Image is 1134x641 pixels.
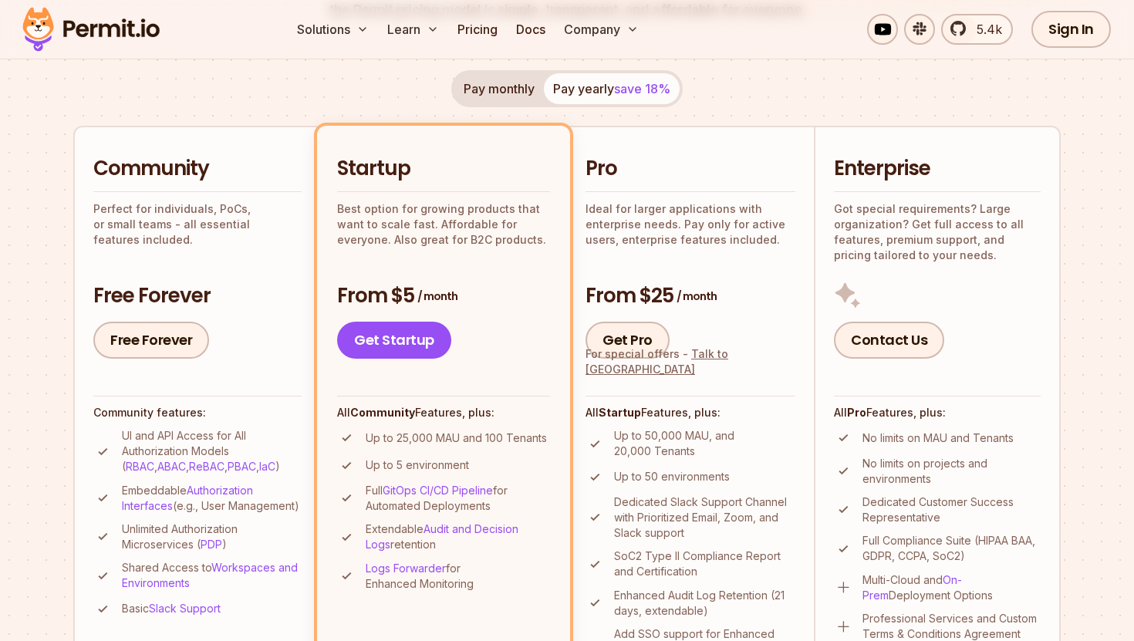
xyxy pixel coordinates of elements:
[122,428,302,474] p: UI and API Access for All Authorization Models ( , , , , )
[383,484,493,497] a: GitOps CI/CD Pipeline
[122,601,221,616] p: Basic
[586,282,795,310] h3: From $25
[862,573,962,602] a: On-Prem
[614,548,795,579] p: SoC2 Type II Compliance Report and Certification
[614,469,730,484] p: Up to 50 environments
[967,20,1002,39] span: 5.4k
[93,155,302,183] h2: Community
[366,562,446,575] a: Logs Forwarder
[677,288,717,304] span: / month
[126,460,154,473] a: RBAC
[941,14,1013,45] a: 5.4k
[350,406,415,419] strong: Community
[862,572,1041,603] p: Multi-Cloud and Deployment Options
[337,155,550,183] h2: Startup
[1031,11,1111,48] a: Sign In
[337,405,550,420] h4: All Features, plus:
[586,405,795,420] h4: All Features, plus:
[93,282,302,310] h3: Free Forever
[93,405,302,420] h4: Community features:
[201,538,222,551] a: PDP
[122,483,302,514] p: Embeddable (e.g., User Management)
[122,484,253,512] a: Authorization Interfaces
[586,155,795,183] h2: Pro
[93,201,302,248] p: Perfect for individuals, PoCs, or small teams - all essential features included.
[847,406,866,419] strong: Pro
[337,322,451,359] a: Get Startup
[366,521,550,552] p: Extendable retention
[614,588,795,619] p: Enhanced Audit Log Retention (21 days, extendable)
[337,282,550,310] h3: From $5
[366,430,547,446] p: Up to 25,000 MAU and 100 Tenants
[834,201,1041,263] p: Got special requirements? Large organization? Get full access to all features, premium support, a...
[834,405,1041,420] h4: All Features, plus:
[366,561,550,592] p: for Enhanced Monitoring
[93,322,209,359] a: Free Forever
[366,522,518,551] a: Audit and Decision Logs
[586,201,795,248] p: Ideal for larger applications with enterprise needs. Pay only for active users, enterprise featur...
[586,322,670,359] a: Get Pro
[862,430,1014,446] p: No limits on MAU and Tenants
[586,346,795,377] div: For special offers -
[862,533,1041,564] p: Full Compliance Suite (HIPAA BAA, GDPR, CCPA, SoC2)
[862,456,1041,487] p: No limits on projects and environments
[337,201,550,248] p: Best option for growing products that want to scale fast. Affordable for everyone. Also great for...
[614,428,795,459] p: Up to 50,000 MAU, and 20,000 Tenants
[122,521,302,552] p: Unlimited Authorization Microservices ( )
[599,406,641,419] strong: Startup
[291,14,375,45] button: Solutions
[366,457,469,473] p: Up to 5 environment
[122,560,302,591] p: Shared Access to
[417,288,457,304] span: / month
[558,14,645,45] button: Company
[259,460,275,473] a: IaC
[381,14,445,45] button: Learn
[454,73,544,104] button: Pay monthly
[451,14,504,45] a: Pricing
[15,3,167,56] img: Permit logo
[149,602,221,615] a: Slack Support
[834,322,944,359] a: Contact Us
[189,460,224,473] a: ReBAC
[834,155,1041,183] h2: Enterprise
[157,460,186,473] a: ABAC
[862,494,1041,525] p: Dedicated Customer Success Representative
[510,14,552,45] a: Docs
[366,483,550,514] p: Full for Automated Deployments
[228,460,256,473] a: PBAC
[614,494,795,541] p: Dedicated Slack Support Channel with Prioritized Email, Zoom, and Slack support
